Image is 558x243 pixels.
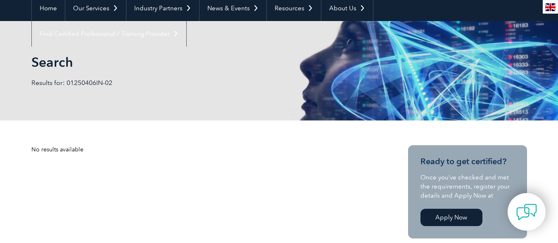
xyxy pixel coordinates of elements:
h3: Ready to get certified? [420,156,515,167]
a: Find Certified Professional / Training Provider [32,21,186,47]
p: Once you’ve checked and met the requirements, register your details and Apply Now at [420,173,515,200]
div: No results available [31,145,378,154]
img: contact-chat.png [516,202,537,222]
a: Apply Now [420,209,482,226]
h1: Search [31,54,349,70]
p: Results for: 01250406IN-02 [31,78,279,87]
img: en [545,3,556,11]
